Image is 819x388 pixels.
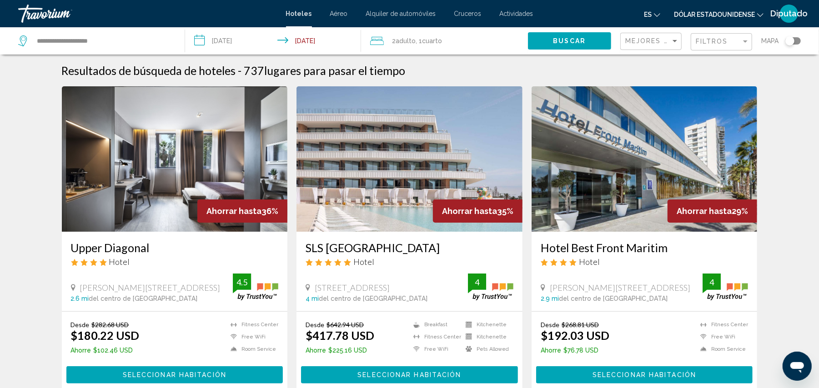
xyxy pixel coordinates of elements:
a: Seleccionar habitación [66,368,283,378]
span: Seleccionar habitación [123,372,226,379]
li: Fitness Center [226,321,278,328]
button: Toggle map [779,37,801,45]
span: , 1 [416,35,442,47]
iframe: Botón para iniciar la ventana de mensajería [783,352,812,381]
div: 4 [703,277,721,288]
a: Actividades [500,10,533,17]
span: 2.9 mi [541,295,559,302]
div: 4.5 [233,277,251,288]
li: Free WiFi [226,333,278,341]
button: Travelers: 2 adults, 0 children [361,27,528,55]
a: Seleccionar habitación [536,368,753,378]
span: Hotel [579,257,600,267]
img: trustyou-badge.svg [703,274,748,300]
div: 4 star Hotel [71,257,279,267]
div: 4 star Hotel [541,257,749,267]
img: Hotel image [296,86,523,232]
span: [PERSON_NAME][STREET_ADDRESS] [80,283,221,293]
span: Ahorrar hasta [677,206,732,216]
span: del centro de [GEOGRAPHIC_DATA] [89,295,198,302]
span: [PERSON_NAME][STREET_ADDRESS] [550,283,690,293]
del: $268.81 USD [562,321,599,328]
span: Adulto [396,37,416,45]
div: 36% [197,199,287,223]
a: Hotel Best Front Maritim [541,241,749,254]
span: - [238,64,242,77]
div: 35% [433,199,523,223]
a: Upper Diagonal [71,241,279,254]
div: 5 star Hotel [306,257,513,267]
button: Buscar [528,32,611,49]
img: Hotel image [532,86,758,232]
h1: Resultados de búsqueda de hoteles [62,64,236,77]
span: Filtros [696,38,728,45]
ins: $192.03 USD [541,328,609,342]
button: Seleccionar habitación [301,366,518,383]
a: Aéreo [330,10,348,17]
span: Ahorre [71,347,91,354]
mat-select: Sort by [625,38,679,45]
span: del centro de [GEOGRAPHIC_DATA] [319,295,427,302]
span: Mapa [761,35,779,47]
li: Breakfast [409,321,461,328]
button: Cambiar moneda [674,8,764,21]
li: Kitchenette [461,333,513,341]
li: Free WiFi [409,345,461,353]
span: Ahorrar hasta [442,206,497,216]
span: Ahorre [541,347,561,354]
a: Cruceros [454,10,482,17]
span: Seleccionar habitación [357,372,461,379]
font: es [644,11,652,18]
p: $76.78 USD [541,347,609,354]
li: Room Service [696,345,748,353]
font: Dólar estadounidense [674,11,755,18]
span: Ahorre [306,347,326,354]
span: Hotel [109,257,130,267]
span: Desde [71,321,90,328]
a: SLS [GEOGRAPHIC_DATA] [306,241,513,254]
li: Room Service [226,345,278,353]
span: 2 [392,35,416,47]
a: Alquiler de automóviles [366,10,436,17]
a: Travorium [18,5,277,23]
span: 4 mi [306,295,319,302]
a: Hoteles [286,10,312,17]
span: Desde [541,321,559,328]
button: Check-in date: Nov 30, 2025 Check-out date: Dec 2, 2025 [185,27,361,55]
li: Free WiFi [696,333,748,341]
button: Cambiar idioma [644,8,660,21]
li: Kitchenette [461,321,513,328]
span: del centro de [GEOGRAPHIC_DATA] [559,295,668,302]
p: $225.16 USD [306,347,374,354]
button: Seleccionar habitación [536,366,753,383]
span: Seleccionar habitación [593,372,696,379]
span: Mejores descuentos [625,37,717,45]
img: Hotel image [62,86,288,232]
span: [STREET_ADDRESS] [315,283,390,293]
li: Pets Allowed [461,345,513,353]
span: lugares para pasar el tiempo [265,64,406,77]
button: Filter [691,33,752,51]
button: Seleccionar habitación [66,366,283,383]
del: $642.94 USD [327,321,364,328]
span: Buscar [553,38,586,45]
ins: $180.22 USD [71,328,140,342]
li: Fitness Center [696,321,748,328]
span: Desde [306,321,324,328]
font: Diputado [770,9,808,18]
del: $282.68 USD [92,321,129,328]
img: trustyou-badge.svg [233,274,278,300]
img: trustyou-badge.svg [468,274,513,300]
h2: 737 [244,64,406,77]
ins: $417.78 USD [306,328,374,342]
